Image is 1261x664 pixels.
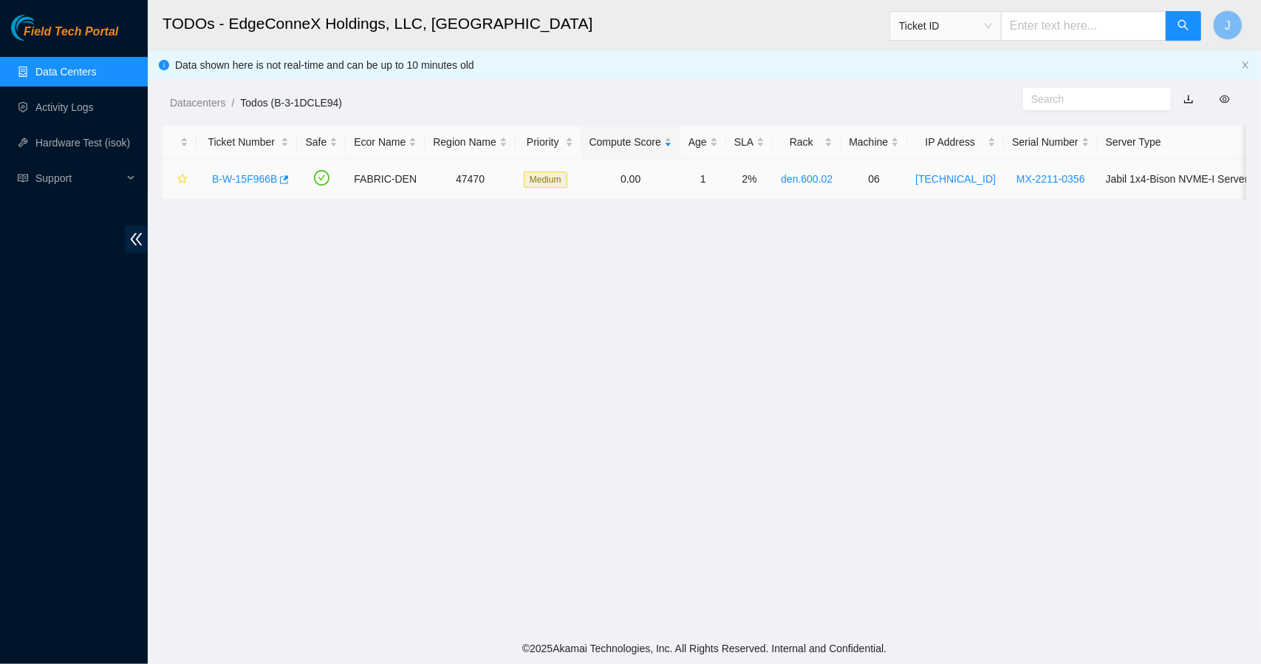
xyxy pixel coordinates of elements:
[35,66,96,78] a: Data Centers
[1241,61,1250,70] span: close
[35,101,94,113] a: Activity Logs
[1166,11,1201,41] button: search
[125,226,148,253] span: double-left
[726,159,773,200] td: 2%
[1213,10,1243,40] button: J
[1220,94,1230,104] span: eye
[899,15,992,37] span: Ticket ID
[11,27,118,46] a: Akamai TechnologiesField Tech Portal
[24,25,118,39] span: Field Tech Portal
[231,97,234,109] span: /
[240,97,342,109] a: Todos (B-3-1DCLE94)
[18,173,28,183] span: read
[1178,19,1189,33] span: search
[1241,61,1250,70] button: close
[581,159,680,200] td: 0.00
[425,159,516,200] td: 47470
[212,173,277,185] a: B-W-15F966B
[346,159,425,200] td: FABRIC-DEN
[680,159,726,200] td: 1
[35,163,123,193] span: Support
[171,167,188,191] button: star
[915,173,996,185] a: [TECHNICAL_ID]
[524,172,567,188] span: Medium
[11,15,75,41] img: Akamai Technologies
[841,159,907,200] td: 06
[781,173,833,185] a: den.600.02
[177,174,188,186] span: star
[1016,173,1085,185] a: MX-2211-0356
[35,137,130,149] a: Hardware Test (isok)
[1172,87,1205,111] button: download
[148,633,1261,664] footer: © 2025 Akamai Technologies, Inc. All Rights Reserved. Internal and Confidential.
[1225,16,1231,35] span: J
[1031,91,1151,107] input: Search
[314,170,329,186] span: check-circle
[1001,11,1166,41] input: Enter text here...
[1183,93,1194,105] a: download
[170,97,225,109] a: Datacenters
